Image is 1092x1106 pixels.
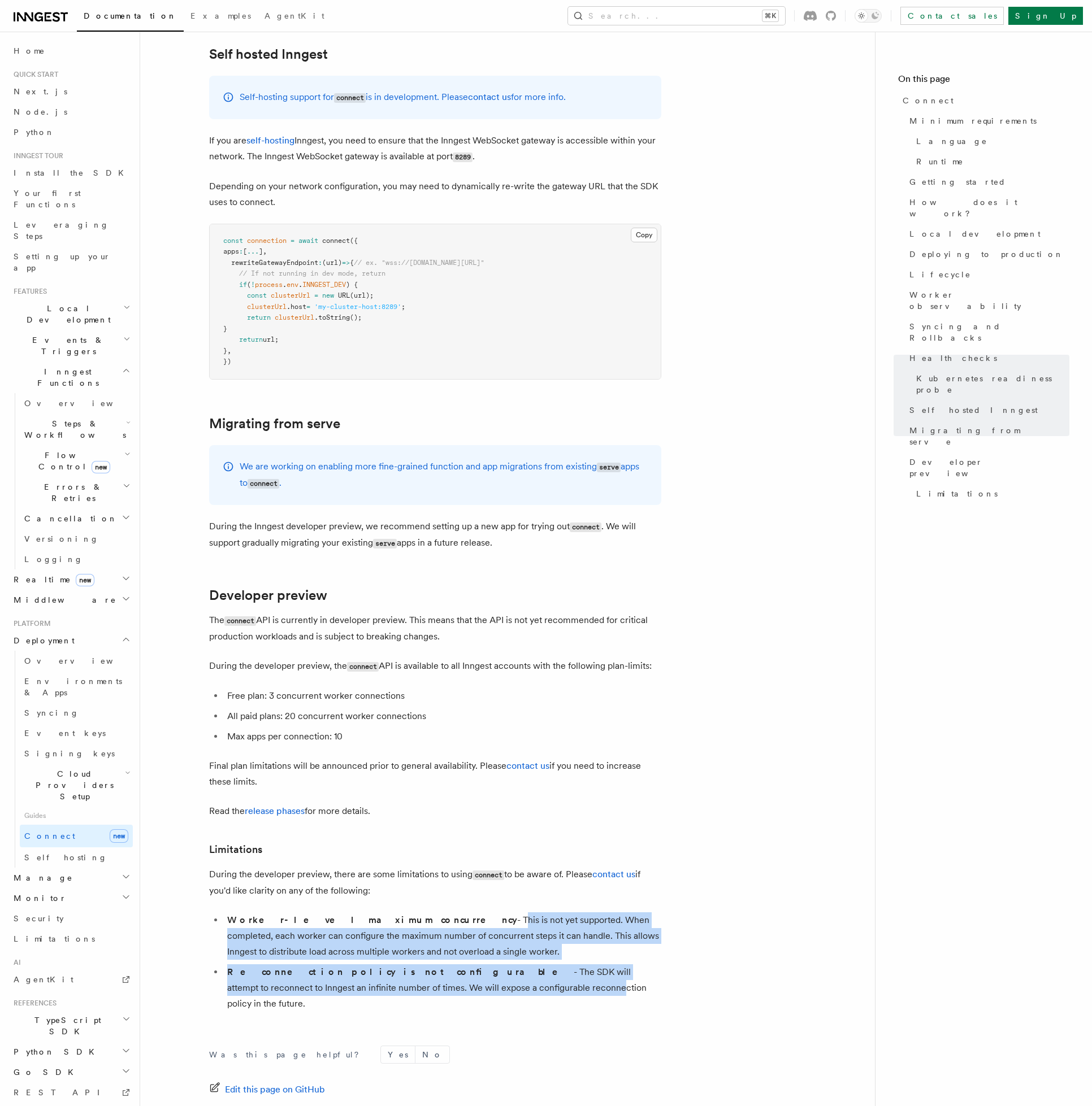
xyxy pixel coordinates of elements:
span: Syncing and Rollbacks [909,321,1069,343]
span: url; [263,336,279,343]
button: Inngest Functions [9,362,133,393]
span: // ex. "wss://[DOMAIN_NAME][URL]" [354,259,484,267]
a: Worker observability [905,285,1069,316]
a: Install the SDK [9,163,133,183]
span: = [306,303,310,311]
li: - This is not yet supported. When completed, each worker can configure the maximum number of conc... [224,912,661,960]
span: . [298,281,302,289]
span: Overview [24,656,141,665]
a: contact us [592,869,635,879]
span: .toString [314,313,350,321]
strong: Worker-level maximum concurrency [227,915,517,925]
span: Environments & Apps [24,677,122,697]
span: // If not running in dev mode, return [239,269,385,277]
li: Free plan: 3 concurrent worker connections [224,688,661,704]
span: = [291,237,294,245]
p: Self-hosting support for is in development. Please for more info. [240,89,566,106]
span: connect [322,237,350,245]
span: How does it work? [909,197,1069,219]
span: Quick start [9,70,58,79]
code: connect [224,616,256,626]
a: AgentKit [258,3,331,31]
a: Home [9,41,133,61]
span: REST API [14,1088,110,1097]
button: Deployment [9,630,133,651]
span: Local Development [9,303,123,325]
span: Errors & Retries [20,481,123,504]
p: We are working on enabling more fine-grained function and app migrations from existing apps to . [240,459,648,491]
span: ... [247,247,259,255]
a: Environments & Apps [20,671,133,703]
span: Documentation [84,11,177,20]
span: Self hosting [24,853,107,862]
a: Setting up your app [9,246,133,278]
span: clusterUrl [271,291,310,299]
a: Python [9,122,133,142]
span: ] [259,247,263,255]
span: (url) [322,259,342,267]
button: Monitor [9,888,133,908]
a: contact us [468,92,511,102]
span: await [298,237,318,245]
button: Yes [381,1046,415,1063]
span: Your first Functions [14,189,81,209]
p: During the Inngest developer preview, we recommend setting up a new app for trying out . We will ... [209,519,661,551]
a: Overview [20,393,133,413]
span: .host [287,303,306,311]
span: }) [223,358,231,365]
span: Security [14,914,64,923]
h4: On this page [898,72,1069,90]
code: connect [473,870,504,880]
a: Versioning [20,529,133,549]
button: Python SDK [9,1042,133,1062]
span: AgentKit [265,11,324,20]
a: Limitations [912,484,1069,504]
button: Local Development [9,298,133,330]
span: Limitations [916,488,998,499]
span: 'my-cluster-host:8289' [314,303,401,311]
span: { [350,259,354,267]
p: The API is currently in developer preview. This means that the API is not yet recommended for cri... [209,612,661,645]
span: Local development [909,228,1041,240]
span: = [314,291,318,299]
a: Limitations [209,842,262,857]
span: rewriteGatewayEndpoint [231,259,318,267]
span: Runtime [916,156,964,167]
a: Limitations [9,929,133,949]
a: Lifecycle [905,264,1069,285]
span: new [322,291,334,299]
span: TypeScript SDK [9,1014,122,1037]
a: Next.js [9,81,133,102]
p: During the developer preview, the API is available to all Inngest accounts with the following pla... [209,658,661,674]
span: Language [916,136,987,147]
button: No [415,1046,449,1063]
span: new [76,574,94,586]
li: Max apps per connection: 10 [224,729,661,744]
span: ; [401,303,405,311]
code: connect [334,93,366,103]
a: Connectnew [20,825,133,847]
span: return [239,336,263,343]
button: Flow Controlnew [20,445,133,477]
span: Guides [20,807,133,825]
a: Contact sales [900,7,1004,25]
span: Limitations [14,934,95,943]
span: Cloud Providers Setup [20,768,125,802]
span: , [227,347,231,355]
span: Setting up your app [14,252,111,272]
span: Middleware [9,594,116,606]
p: During the developer preview, there are some limitations to using to be aware of. Please if you'd... [209,866,661,899]
span: ! [251,281,255,289]
a: Node.js [9,102,133,122]
a: Leveraging Steps [9,215,133,246]
a: Migrating from serve [905,420,1069,452]
span: Go SDK [9,1066,80,1078]
a: Edit this page on GitHub [209,1082,325,1098]
span: Connect [24,831,75,841]
span: Edit this page on GitHub [225,1082,325,1098]
span: Deployment [9,635,75,646]
a: AgentKit [9,969,133,990]
a: Syncing [20,703,133,723]
code: connect [248,479,279,489]
a: REST API [9,1082,133,1103]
